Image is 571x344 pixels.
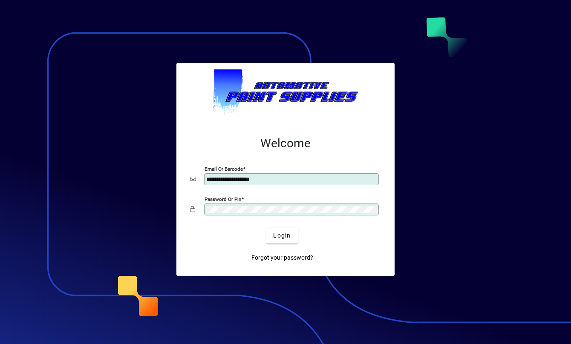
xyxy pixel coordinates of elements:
span: Login [273,231,291,240]
span: Forgot your password? [251,253,313,262]
h2: Welcome [190,136,381,151]
button: Login [266,228,297,244]
a: Forgot your password? [248,250,317,266]
mat-label: Email or Barcode [205,166,243,172]
mat-label: Password or Pin [205,196,241,202]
